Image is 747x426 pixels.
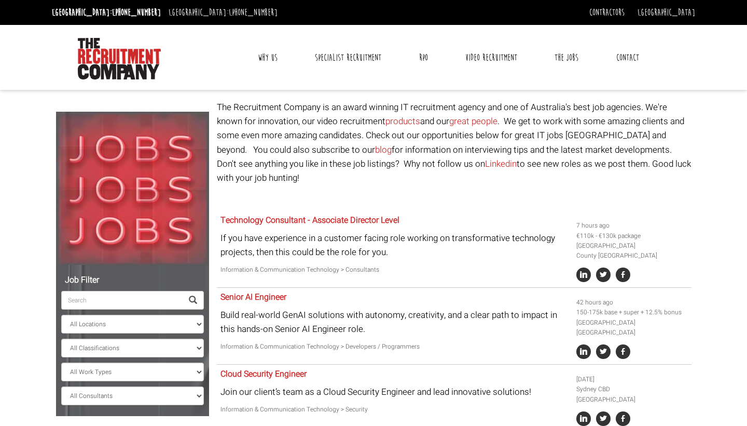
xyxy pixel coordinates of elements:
li: [GEOGRAPHIC_DATA]: [49,4,163,21]
a: blog [375,143,392,156]
a: Technology Consultant - Associate Director Level [220,214,399,227]
a: [PHONE_NUMBER] [229,7,278,18]
a: [PHONE_NUMBER] [112,7,161,18]
img: The Recruitment Company [78,38,161,79]
a: Linkedin [485,157,517,170]
li: 7 hours ago [576,221,687,231]
p: The Recruitment Company is an award winning IT recruitment agency and one of Australia's best job... [217,100,691,185]
a: Contractors [589,7,625,18]
a: Video Recruitment [458,45,525,71]
a: RPO [411,45,436,71]
img: Jobs, Jobs, Jobs [56,112,209,265]
input: Search [61,291,183,310]
a: The Jobs [547,45,586,71]
a: Specialist Recruitment [307,45,389,71]
li: [GEOGRAPHIC_DATA]: [166,4,280,21]
h5: Job Filter [61,276,204,285]
a: Contact [608,45,647,71]
a: [GEOGRAPHIC_DATA] [638,7,695,18]
a: Why Us [250,45,285,71]
a: great people [449,115,497,128]
a: products [385,115,420,128]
